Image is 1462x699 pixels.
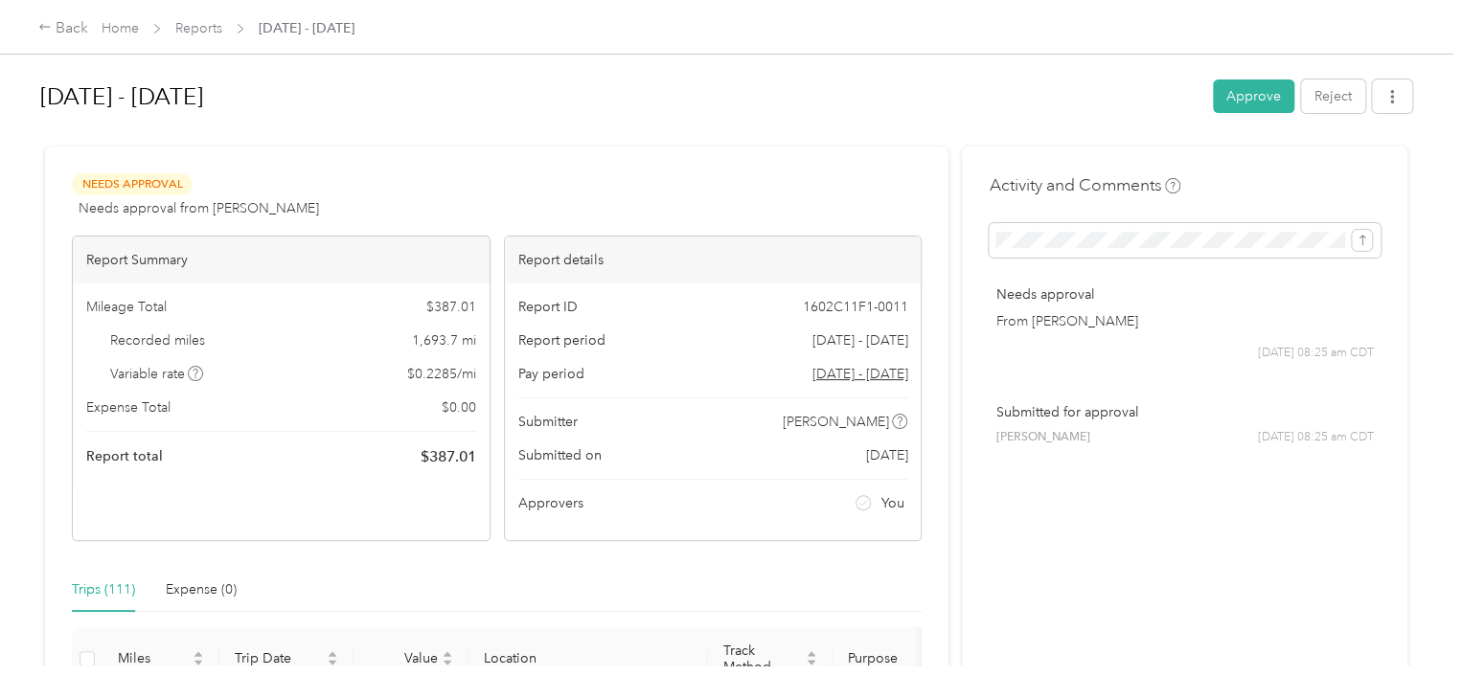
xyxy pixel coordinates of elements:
th: Trip Date [219,627,354,691]
p: Needs approval [995,284,1374,304]
span: $ 0.00 [442,397,476,417]
div: Back [38,17,88,40]
span: Submitted on [518,445,602,465]
div: Report details [505,237,922,283]
span: caret-up [327,648,338,660]
span: [PERSON_NAME] [783,412,889,432]
span: [DATE] 08:25 am CDT [1258,345,1374,362]
th: Value [354,627,468,691]
span: caret-down [327,657,338,668]
span: Trip Date [235,650,323,666]
div: Report Summary [73,237,490,283]
span: Mileage Total [86,297,167,317]
a: Home [102,20,139,36]
span: Approvers [518,493,583,513]
span: Pay period [518,364,584,384]
span: Report ID [518,297,578,317]
span: Needs approval from [PERSON_NAME] [79,198,319,218]
th: Miles [103,627,219,691]
span: Expense Total [86,397,171,417]
span: caret-down [806,657,817,668]
span: caret-down [442,657,453,668]
span: [DATE] - [DATE] [259,18,354,38]
th: Purpose [833,627,976,691]
span: [DATE] [865,445,907,465]
button: Reject [1301,79,1365,113]
button: Approve [1213,79,1294,113]
span: Submitter [518,412,578,432]
span: 1,693.7 mi [412,330,476,350]
iframe: Everlance-gr Chat Button Frame [1355,592,1462,699]
span: [PERSON_NAME] [995,429,1089,446]
a: Reports [175,20,222,36]
span: caret-up [806,648,817,660]
span: caret-down [193,657,204,668]
span: [DATE] - [DATE] [811,330,907,350]
span: You [881,493,904,513]
p: From [PERSON_NAME] [995,311,1374,331]
span: caret-up [442,648,453,660]
th: Track Method [708,627,833,691]
div: Trips (111) [72,579,135,600]
p: Submitted for approval [995,402,1374,422]
span: caret-up [193,648,204,660]
h4: Activity and Comments [989,173,1180,197]
span: Needs Approval [72,173,193,195]
span: Report total [86,446,163,466]
span: Value [369,650,438,666]
th: Location [468,627,708,691]
h1: Aug 1 - 31, 2025 [40,74,1199,120]
span: $ 0.2285 / mi [407,364,476,384]
span: 1602C11F1-0011 [802,297,907,317]
span: Go to pay period [811,364,907,384]
span: $ 387.01 [426,297,476,317]
span: Miles [118,650,189,666]
span: Variable rate [110,364,204,384]
span: Track Method [723,643,802,675]
span: Report period [518,330,605,350]
div: Expense (0) [166,579,237,600]
span: [DATE] 08:25 am CDT [1258,429,1374,446]
span: $ 387.01 [421,445,476,468]
span: Purpose [848,650,946,666]
span: Recorded miles [110,330,205,350]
